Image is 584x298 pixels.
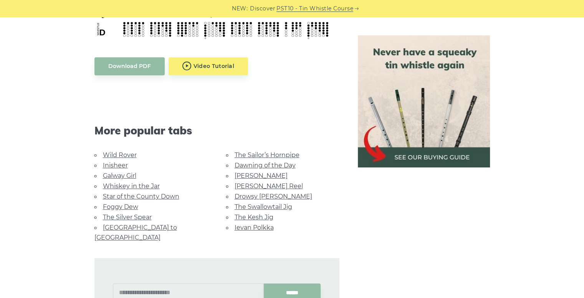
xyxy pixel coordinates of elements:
[235,214,273,221] a: The Kesh Jig
[235,182,303,190] a: [PERSON_NAME] Reel
[103,182,160,190] a: Whiskey in the Jar
[235,172,288,179] a: [PERSON_NAME]
[232,4,248,13] span: NEW:
[250,4,275,13] span: Discover
[235,151,299,159] a: The Sailor’s Hornpipe
[103,203,138,210] a: Foggy Dew
[103,214,152,221] a: The Silver Spear
[103,151,137,159] a: Wild Rover
[94,57,165,75] a: Download PDF
[235,224,274,231] a: Ievan Polkka
[235,162,296,169] a: Dawning of the Day
[94,224,177,241] a: [GEOGRAPHIC_DATA] to [GEOGRAPHIC_DATA]
[235,203,292,210] a: The Swallowtail Jig
[103,162,128,169] a: Inisheer
[358,35,490,167] img: tin whistle buying guide
[169,57,248,75] a: Video Tutorial
[235,193,312,200] a: Drowsy [PERSON_NAME]
[103,193,179,200] a: Star of the County Down
[103,172,136,179] a: Galway Girl
[276,4,353,13] a: PST10 - Tin Whistle Course
[94,124,339,137] span: More popular tabs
